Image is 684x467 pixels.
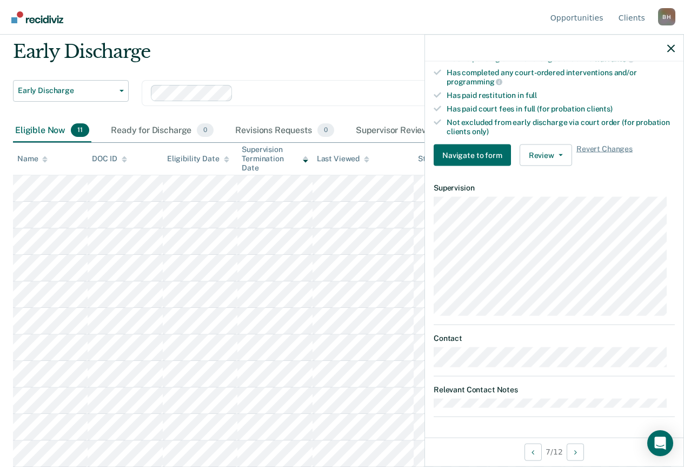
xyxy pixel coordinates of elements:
[434,333,675,343] dt: Contact
[434,144,515,166] a: Navigate to form link
[567,443,584,461] button: Next Opportunity
[447,117,675,136] div: Not excluded from early discharge via court order (for probation clients
[354,119,453,143] div: Supervisor Review
[167,154,229,163] div: Eligibility Date
[658,8,675,25] div: B H
[526,91,537,100] span: full
[18,86,115,95] span: Early Discharge
[13,41,629,71] div: Early Discharge
[576,144,633,166] span: Revert Changes
[197,123,214,137] span: 0
[472,127,489,135] span: only)
[520,144,572,166] button: Review
[317,123,334,137] span: 0
[587,104,613,113] span: clients)
[71,123,89,137] span: 11
[317,154,369,163] div: Last Viewed
[658,8,675,25] button: Profile dropdown button
[233,119,336,143] div: Revisions Requests
[92,154,127,163] div: DOC ID
[447,104,675,113] div: Has paid court fees in full (for probation
[17,154,48,163] div: Name
[434,183,675,193] dt: Supervision
[647,430,673,456] div: Open Intercom Messenger
[447,68,675,86] div: Has completed any court-ordered interventions and/or
[418,154,441,163] div: Status
[447,77,502,86] span: programming
[425,437,683,466] div: 7 / 12
[242,145,308,172] div: Supervision Termination Date
[447,91,675,100] div: Has paid restitution in
[434,144,511,166] button: Navigate to form
[524,443,542,461] button: Previous Opportunity
[11,11,63,23] img: Recidiviz
[434,385,675,394] dt: Relevant Contact Notes
[13,119,91,143] div: Eligible Now
[109,119,216,143] div: Ready for Discharge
